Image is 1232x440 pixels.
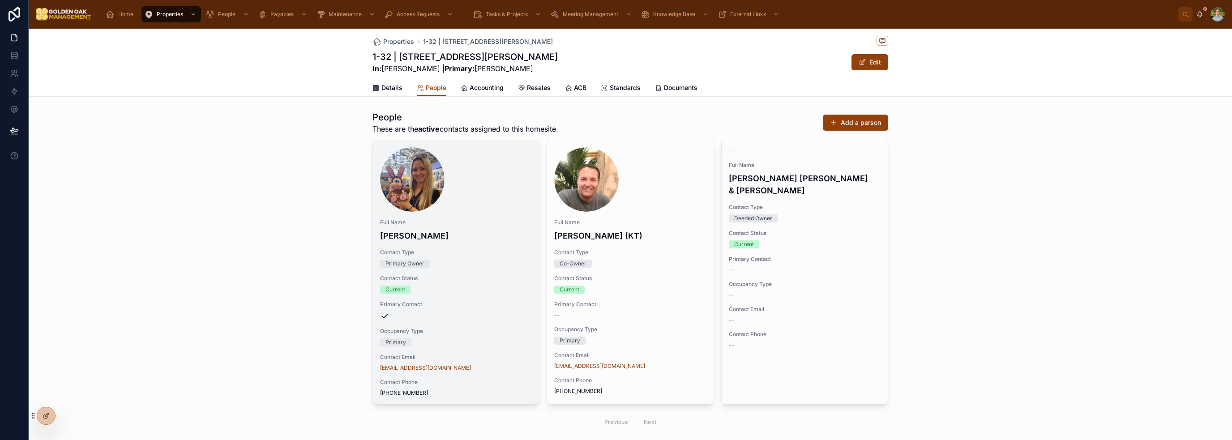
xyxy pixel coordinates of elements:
span: People [426,83,446,92]
span: Occupancy Type [729,281,881,288]
span: Occupancy Type [554,326,706,333]
span: Standards [610,83,641,92]
span: Knowledge Base [653,11,695,18]
span: -- [554,312,560,319]
span: -- [729,342,734,349]
img: App logo [36,7,91,21]
div: Current [385,286,405,294]
span: Accounting [470,83,504,92]
span: Primary Contact [729,256,881,263]
a: --Full Name[PERSON_NAME] [PERSON_NAME] & [PERSON_NAME]Contact TypeDeeded OwnerContact StatusCurre... [721,140,888,404]
a: Documents [655,80,697,98]
div: Co-Owner [560,260,586,268]
a: Full Name[PERSON_NAME]Contact TypePrimary OwnerContact StatusCurrentPrimary ContactOccupancy Type... [372,140,539,404]
span: Contact Phone [380,379,532,386]
div: scrollable content [98,4,1178,24]
span: Documents [664,83,697,92]
span: Contact Type [729,204,881,211]
div: Primary Owner [385,260,424,268]
a: Details [372,80,402,98]
span: Meeting Management [563,11,618,18]
span: Details [381,83,402,92]
span: Contact Type [554,249,706,256]
span: Tasks & Projects [486,11,528,18]
a: Meeting Management [548,6,636,22]
a: Tasks & Projects [471,6,546,22]
span: Full Name [554,219,706,226]
span: These are the contacts assigned to this homesite. [372,124,558,134]
span: [PHONE_NUMBER] [554,388,706,395]
span: Contact Status [380,275,532,282]
div: Current [734,240,754,248]
a: Access Requests [381,6,458,22]
div: Primary [385,338,406,346]
span: Access Requests [397,11,440,18]
span: Occupancy Type [380,328,532,335]
a: 1-32 | [STREET_ADDRESS][PERSON_NAME] [423,37,553,46]
span: Full Name [380,219,532,226]
a: Full Name[PERSON_NAME] (KT)Contact TypeCo-OwnerContact StatusCurrentPrimary Contact--Occupancy Ty... [547,140,714,404]
a: ACB [565,80,586,98]
a: Resales [518,80,551,98]
a: People [417,80,446,97]
a: Payables [255,6,312,22]
span: Payables [270,11,294,18]
span: Contact Type [380,249,532,256]
div: Primary [560,337,580,345]
a: [EMAIL_ADDRESS][DOMAIN_NAME] [554,363,645,370]
a: Properties [141,6,201,22]
span: Maintenance [329,11,362,18]
a: Properties [372,37,414,46]
span: ACB [574,83,586,92]
span: Properties [383,37,414,46]
a: [EMAIL_ADDRESS][DOMAIN_NAME] [380,364,471,372]
span: -- [729,147,734,154]
span: -- [729,266,734,273]
span: Contact Phone [554,377,706,384]
button: Edit [851,54,888,70]
strong: active [418,124,440,133]
span: Full Name [729,162,881,169]
span: [PERSON_NAME] | [PERSON_NAME] [372,63,558,74]
a: Standards [601,80,641,98]
span: Home [118,11,133,18]
h4: [PERSON_NAME] (KT) [554,230,706,242]
button: Add a person [823,115,888,131]
div: Deeded Owner [734,214,772,222]
a: Maintenance [313,6,380,22]
h1: People [372,111,558,124]
a: External Links [715,6,784,22]
strong: Primary: [445,64,475,73]
span: -- [729,291,734,299]
span: -- [729,316,734,324]
a: Knowledge Base [638,6,713,22]
span: Properties [157,11,183,18]
h1: 1-32 | [STREET_ADDRESS][PERSON_NAME] [372,51,558,63]
span: Contact Phone [729,331,881,338]
span: Contact Email [554,352,706,359]
h4: [PERSON_NAME] [380,230,532,242]
span: External Links [730,11,766,18]
span: [PHONE_NUMBER] [380,389,532,397]
span: Primary Contact [554,301,706,308]
div: Current [560,286,579,294]
a: Home [103,6,140,22]
a: People [203,6,253,22]
span: Contact Status [729,230,881,237]
span: Contact Status [554,275,706,282]
a: Accounting [461,80,504,98]
span: Resales [527,83,551,92]
h4: [PERSON_NAME] [PERSON_NAME] & [PERSON_NAME] [729,172,881,197]
span: People [218,11,235,18]
span: Contact Email [380,354,532,361]
span: Contact Email [729,306,881,313]
strong: In: [372,64,381,73]
span: Primary Contact [380,301,532,308]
